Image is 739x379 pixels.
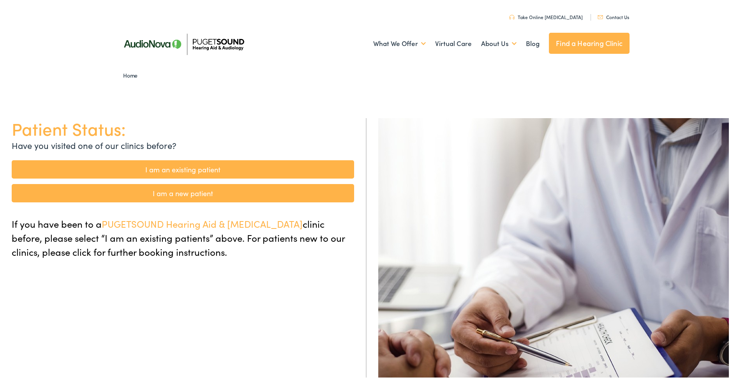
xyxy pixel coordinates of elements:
[12,117,354,137] h1: Patient Status:
[12,182,354,201] a: I am a new patient
[526,28,540,57] a: Blog
[12,215,354,257] p: If you have been to a clinic before, please select “I am an existing patients” above. For patient...
[435,28,472,57] a: Virtual Care
[598,14,603,18] img: utility icon
[509,13,515,18] img: utility icon
[549,31,630,52] a: Find a Hearing Clinic
[123,70,141,78] a: Home
[12,137,354,150] p: Have you visited one of our clinics before?
[481,28,517,57] a: About Us
[509,12,583,19] a: Take Online [MEDICAL_DATA]
[102,216,303,228] span: PUGETSOUND Hearing Aid & [MEDICAL_DATA]
[12,159,354,177] a: I am an existing patient
[598,12,629,19] a: Contact Us
[373,28,426,57] a: What We Offer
